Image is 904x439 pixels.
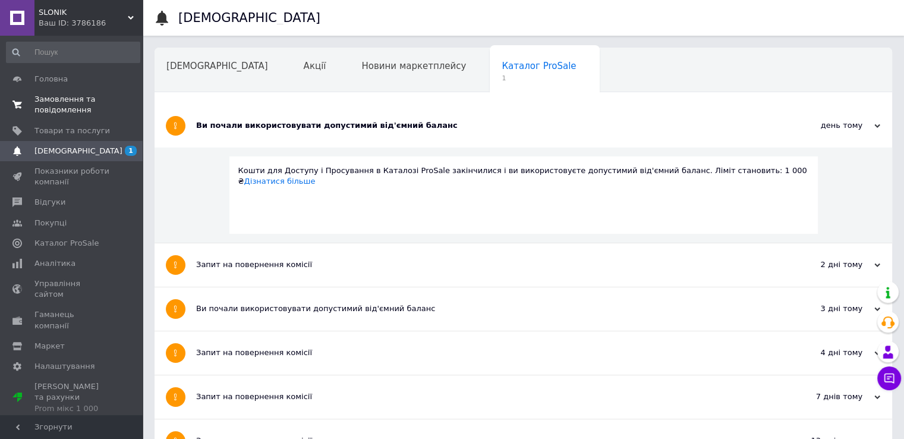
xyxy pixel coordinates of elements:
a: Дізнатися більше [244,177,316,186]
span: [DEMOGRAPHIC_DATA] [34,146,122,156]
span: Гаманець компанії [34,309,110,331]
span: Головна [34,74,68,84]
div: Ви почали використовувати допустимий від'ємний баланс [196,303,761,314]
div: 7 днів тому [761,391,880,402]
span: Налаштування [34,361,95,372]
button: Чат з покупцем [877,366,901,390]
span: Відгуки [34,197,65,208]
span: Показники роботи компанії [34,166,110,187]
div: Кошти для Доступу і Просування в Каталозі ProSale закінчилися і ви використовуєте допустимий від'... [238,165,809,187]
div: день тому [761,120,880,131]
span: Товари та послуги [34,126,110,136]
span: Акції [304,61,326,71]
div: 2 дні тому [761,259,880,270]
span: Покупці [34,218,67,228]
span: Управління сайтом [34,278,110,300]
div: Запит на повернення комісії [196,391,761,402]
span: 1 [502,74,576,83]
div: 4 дні тому [761,347,880,358]
div: Запит на повернення комісії [196,347,761,358]
div: 3 дні тому [761,303,880,314]
span: Каталог ProSale [502,61,576,71]
span: Каталог ProSale [34,238,99,249]
span: Аналітика [34,258,75,269]
input: Пошук [6,42,140,63]
div: Запит на повернення комісії [196,259,761,270]
span: SLONIK [39,7,128,18]
span: [PERSON_NAME] та рахунки [34,381,110,414]
div: Ви почали використовувати допустимий від'ємний баланс [196,120,761,131]
span: Замовлення та повідомлення [34,94,110,115]
div: Ваш ID: 3786186 [39,18,143,29]
span: [DEMOGRAPHIC_DATA] [166,61,268,71]
span: Новини маркетплейсу [361,61,466,71]
h1: [DEMOGRAPHIC_DATA] [178,11,320,25]
div: Prom мікс 1 000 [34,403,110,414]
span: Маркет [34,341,65,352]
span: 1 [125,146,137,156]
